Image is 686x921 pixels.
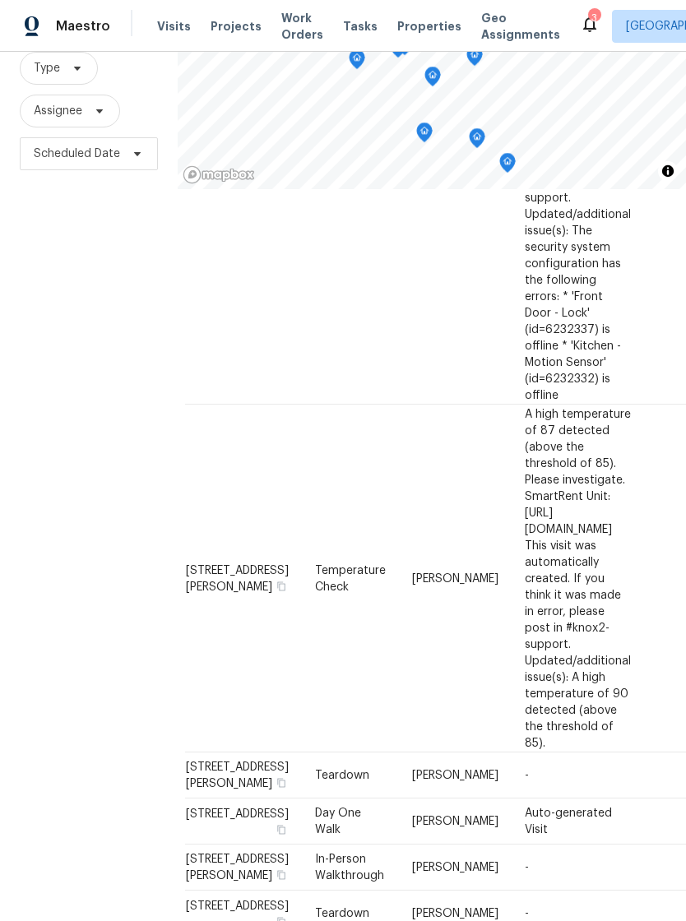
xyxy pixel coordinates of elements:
[424,67,441,92] div: Map marker
[658,161,678,181] button: Toggle attribution
[525,770,529,781] span: -
[343,21,378,32] span: Tasks
[281,10,323,43] span: Work Orders
[274,822,289,837] button: Copy Address
[588,10,600,26] div: 3
[315,564,386,592] span: Temperature Check
[34,146,120,162] span: Scheduled Date
[416,123,433,148] div: Map marker
[349,49,365,75] div: Map marker
[34,60,60,76] span: Type
[469,128,485,154] div: Map marker
[525,862,529,873] span: -
[186,564,289,592] span: [STREET_ADDRESS][PERSON_NAME]
[412,770,498,781] span: [PERSON_NAME]
[315,808,361,835] span: Day One Walk
[412,816,498,827] span: [PERSON_NAME]
[663,162,673,180] span: Toggle attribution
[315,854,384,882] span: In-Person Walkthrough
[315,770,369,781] span: Teardown
[499,153,516,178] div: Map marker
[34,103,82,119] span: Assignee
[274,578,289,593] button: Copy Address
[56,18,110,35] span: Maestro
[186,854,289,882] span: [STREET_ADDRESS][PERSON_NAME]
[525,808,612,835] span: Auto-generated Visit
[211,18,262,35] span: Projects
[183,165,255,184] a: Mapbox homepage
[186,808,289,820] span: [STREET_ADDRESS]
[157,18,191,35] span: Visits
[186,900,289,912] span: [STREET_ADDRESS]
[466,46,483,72] div: Map marker
[274,868,289,882] button: Copy Address
[186,761,289,789] span: [STREET_ADDRESS][PERSON_NAME]
[412,572,498,584] span: [PERSON_NAME]
[481,10,560,43] span: Geo Assignments
[274,775,289,790] button: Copy Address
[412,908,498,919] span: [PERSON_NAME]
[525,908,529,919] span: -
[412,862,498,873] span: [PERSON_NAME]
[315,908,369,919] span: Teardown
[525,408,631,748] span: A high temperature of 87 detected (above the threshold of 85). Please investigate. SmartRent Unit...
[397,18,461,35] span: Properties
